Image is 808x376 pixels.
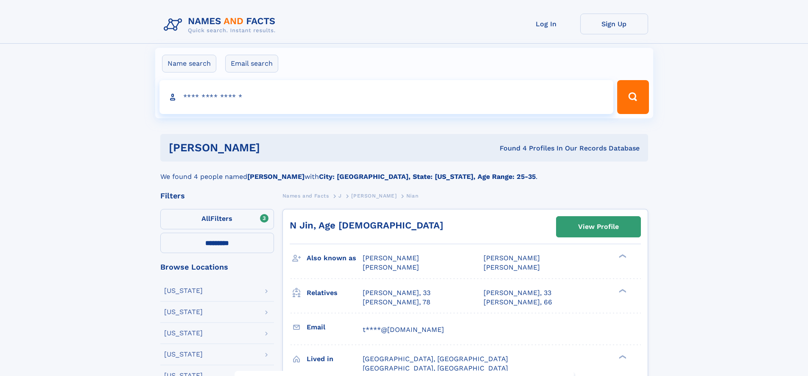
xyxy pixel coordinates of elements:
h3: Also known as [307,251,363,265]
a: [PERSON_NAME], 33 [363,288,431,298]
span: [PERSON_NAME] [363,263,419,271]
span: [GEOGRAPHIC_DATA], [GEOGRAPHIC_DATA] [363,355,508,363]
a: [PERSON_NAME] [351,190,397,201]
div: View Profile [578,217,619,237]
div: [US_STATE] [164,287,203,294]
a: Log In [512,14,580,34]
h3: Relatives [307,286,363,300]
h3: Lived in [307,352,363,366]
span: Nian [406,193,418,199]
b: [PERSON_NAME] [247,173,305,181]
a: J [338,190,342,201]
label: Email search [225,55,278,72]
a: View Profile [556,217,640,237]
span: [PERSON_NAME] [484,263,540,271]
input: search input [159,80,614,114]
b: City: [GEOGRAPHIC_DATA], State: [US_STATE], Age Range: 25-35 [319,173,536,181]
span: [PERSON_NAME] [363,254,419,262]
div: Filters [160,192,274,200]
a: N Jin, Age [DEMOGRAPHIC_DATA] [290,220,443,231]
label: Filters [160,209,274,229]
a: Sign Up [580,14,648,34]
div: ❯ [617,288,627,293]
label: Name search [162,55,216,72]
div: ❯ [617,354,627,359]
div: Found 4 Profiles In Our Records Database [380,144,640,153]
button: Search Button [617,80,649,114]
span: [PERSON_NAME] [484,254,540,262]
h3: Email [307,320,363,334]
div: [US_STATE] [164,330,203,337]
div: We found 4 people named with . [160,162,648,182]
span: J [338,193,342,199]
div: [US_STATE] [164,309,203,315]
span: [PERSON_NAME] [351,193,397,199]
div: ❯ [617,253,627,259]
span: All [201,214,210,223]
span: [GEOGRAPHIC_DATA], [GEOGRAPHIC_DATA] [363,364,508,372]
div: [US_STATE] [164,351,203,358]
h1: [PERSON_NAME] [169,142,380,153]
img: Logo Names and Facts [160,14,282,36]
div: Browse Locations [160,263,274,271]
a: [PERSON_NAME], 66 [484,298,552,307]
a: Names and Facts [282,190,329,201]
a: [PERSON_NAME], 33 [484,288,551,298]
a: [PERSON_NAME], 78 [363,298,431,307]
